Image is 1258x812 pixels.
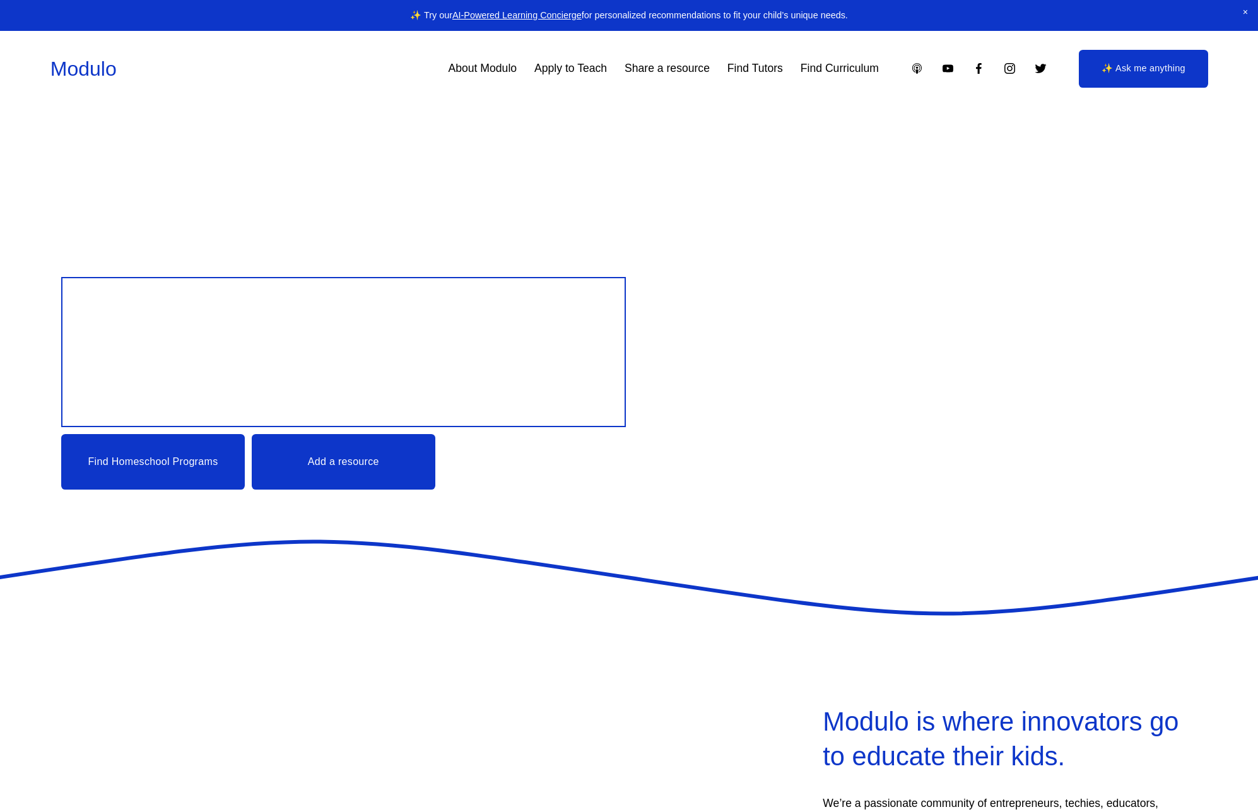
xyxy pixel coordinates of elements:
[972,62,985,75] a: Facebook
[534,57,607,79] a: Apply to Teach
[1003,62,1016,75] a: Instagram
[625,57,710,79] a: Share a resource
[252,434,435,490] a: Add a resource
[727,57,783,79] a: Find Tutors
[823,705,1197,774] h2: Modulo is where innovators go to educate their kids.
[1079,50,1208,88] a: ✨ Ask me anything
[449,57,517,79] a: About Modulo
[50,57,117,80] a: Modulo
[452,10,582,20] a: AI-Powered Learning Concierge
[1034,62,1047,75] a: Twitter
[79,297,429,392] span: Design your child’s Education
[941,62,955,75] a: YouTube
[801,57,879,79] a: Find Curriculum
[61,434,245,490] a: Find Homeschool Programs
[910,62,924,75] a: Apple Podcasts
